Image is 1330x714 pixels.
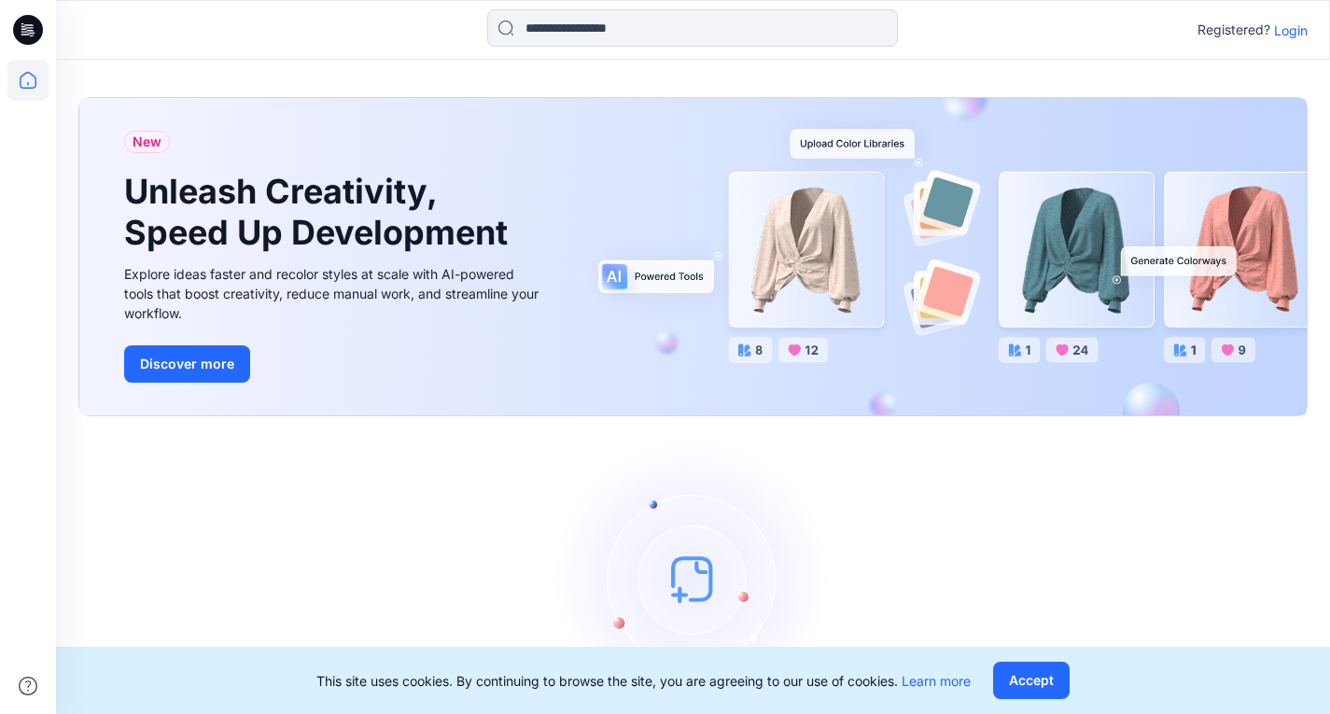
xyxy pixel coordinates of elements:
[1197,19,1270,41] p: Registered?
[316,671,971,691] p: This site uses cookies. By continuing to browse the site, you are agreeing to our use of cookies.
[1274,21,1308,40] p: Login
[133,131,161,153] span: New
[124,345,250,383] button: Discover more
[124,264,544,323] div: Explore ideas faster and recolor styles at scale with AI-powered tools that boost creativity, red...
[902,673,971,689] a: Learn more
[124,172,516,252] h1: Unleash Creativity, Speed Up Development
[124,345,544,383] a: Discover more
[993,662,1070,699] button: Accept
